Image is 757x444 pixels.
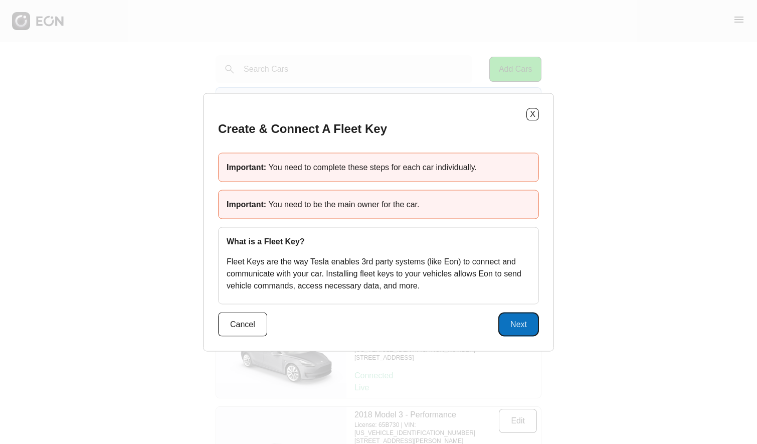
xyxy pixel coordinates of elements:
button: Next [498,312,539,336]
button: X [526,108,539,120]
h3: What is a Fleet Key? [227,235,530,247]
span: Important: [227,200,269,208]
p: Fleet Keys are the way Tesla enables 3rd party systems (like Eon) to connect and communicate with... [227,255,530,291]
h2: Create & Connect A Fleet Key [218,120,387,136]
span: You need to complete these steps for each car individually. [269,163,477,171]
button: Cancel [218,312,267,336]
span: You need to be the main owner for the car. [269,200,420,208]
span: Important: [227,163,269,171]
